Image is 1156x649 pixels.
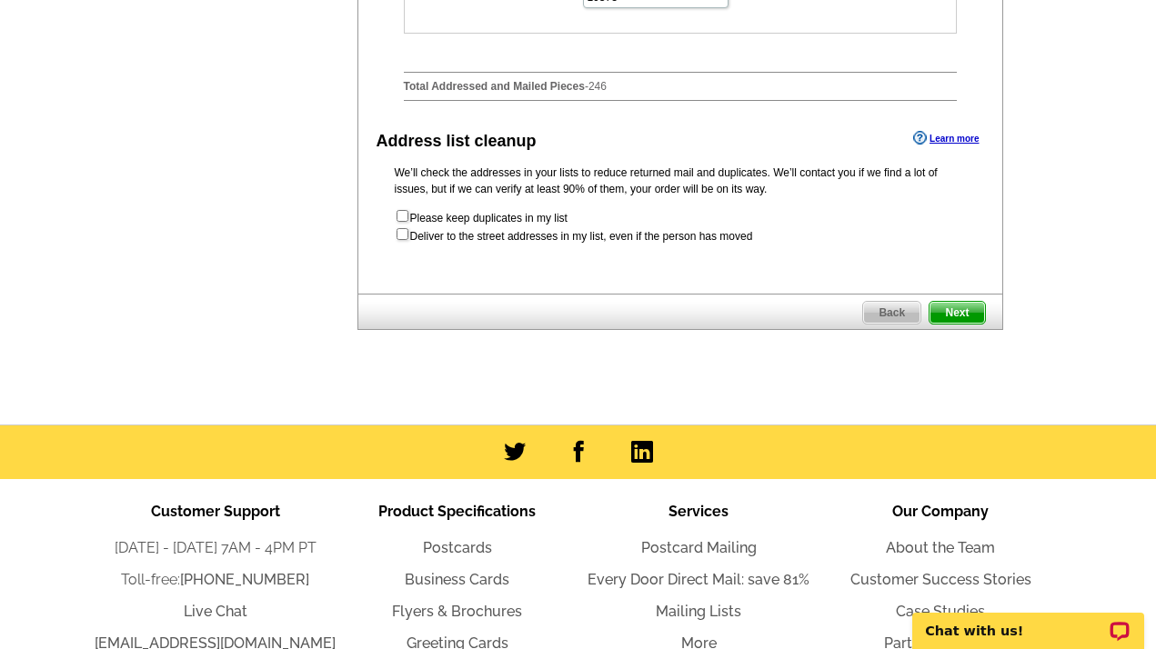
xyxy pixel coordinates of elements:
[862,301,921,324] a: Back
[423,539,492,556] a: Postcards
[900,592,1156,649] iframe: LiveChat chat widget
[392,603,522,620] a: Flyers & Brochures
[180,571,309,588] a: [PHONE_NUMBER]
[641,539,757,556] a: Postcard Mailing
[405,571,509,588] a: Business Cards
[95,537,337,559] li: [DATE] - [DATE] 7AM - 4PM PT
[656,603,741,620] a: Mailing Lists
[588,571,809,588] a: Every Door Direct Mail: save 81%
[668,503,729,520] span: Services
[377,129,537,154] div: Address list cleanup
[184,603,247,620] a: Live Chat
[886,539,995,556] a: About the Team
[863,302,920,324] span: Back
[404,80,585,93] strong: Total Addressed and Mailed Pieces
[395,208,966,245] form: Please keep duplicates in my list Deliver to the street addresses in my list, even if the person ...
[588,80,607,93] span: 246
[850,571,1031,588] a: Customer Success Stories
[930,302,984,324] span: Next
[896,603,985,620] a: Case Studies
[913,131,979,145] a: Learn more
[892,503,989,520] span: Our Company
[378,503,536,520] span: Product Specifications
[151,503,280,520] span: Customer Support
[395,165,966,197] p: We’ll check the addresses in your lists to reduce returned mail and duplicates. We’ll contact you...
[95,569,337,591] li: Toll-free:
